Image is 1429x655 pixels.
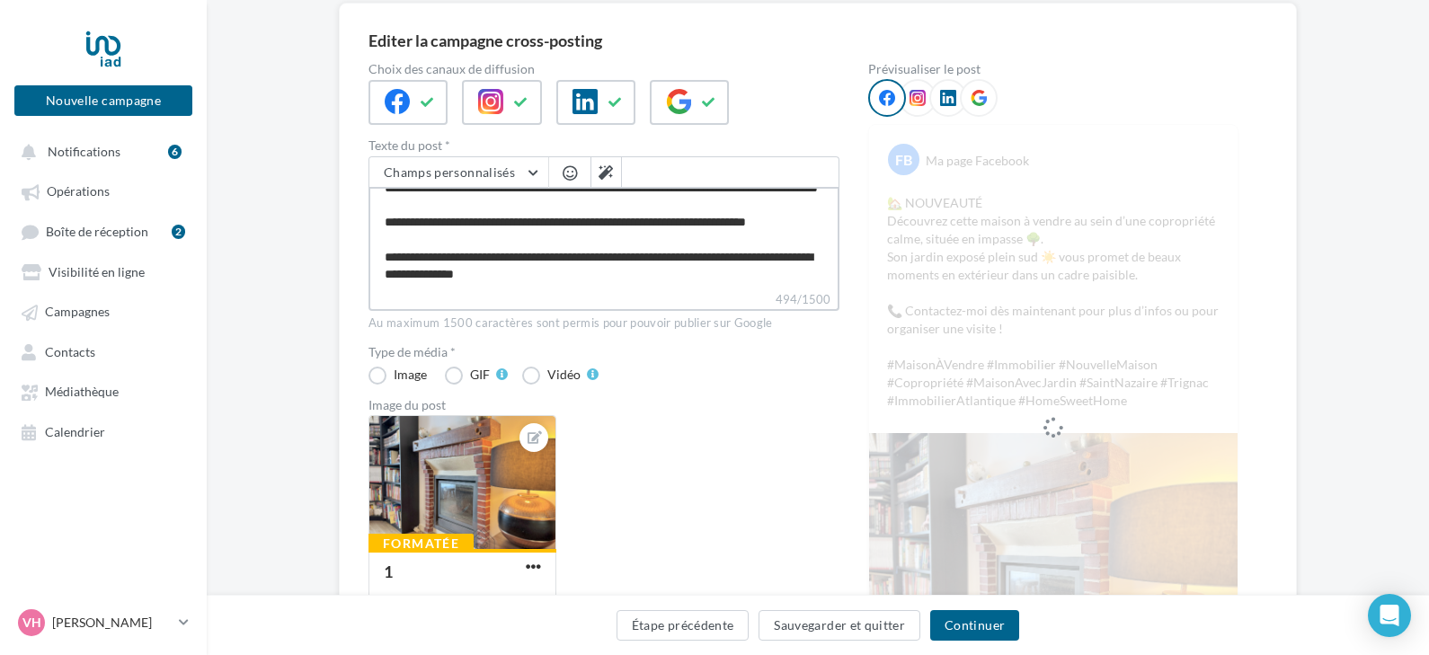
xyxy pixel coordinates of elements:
button: Étape précédente [617,610,750,641]
span: Opérations [47,184,110,199]
span: Campagnes [45,305,110,320]
div: FB [888,144,919,175]
div: Vidéo [547,368,581,381]
div: 1 [384,562,393,581]
a: Boîte de réception2 [11,215,196,248]
button: Champs personnalisés [369,157,548,188]
div: Prévisualiser le post [868,63,1238,75]
div: GIF [470,368,490,381]
a: Visibilité en ligne [11,255,196,288]
span: Médiathèque [45,385,119,400]
div: Editer la campagne cross-posting [368,32,602,49]
label: Choix des canaux de diffusion [368,63,839,75]
span: Boîte de réception [46,224,148,239]
p: 🏡 NOUVEAUTÉ Découvrez cette maison à vendre au sein d’une copropriété calme, située en impasse 🌳.... [887,194,1220,410]
span: Champs personnalisés [384,164,515,180]
button: Nouvelle campagne [14,85,192,116]
span: Contacts [45,344,95,359]
a: VH [PERSON_NAME] [14,606,192,640]
span: Notifications [48,144,120,159]
div: 2 [172,225,185,239]
div: Open Intercom Messenger [1368,594,1411,637]
button: Sauvegarder et quitter [759,610,920,641]
div: Au maximum 1500 caractères sont permis pour pouvoir publier sur Google [368,315,839,332]
label: Type de média * [368,346,839,358]
a: Opérations [11,174,196,207]
a: Contacts [11,335,196,367]
div: Image du post [368,399,839,412]
div: 6 [168,145,182,159]
button: Continuer [930,610,1019,641]
span: Visibilité en ligne [49,264,145,279]
div: Image [394,368,427,381]
span: Calendrier [45,424,105,439]
label: Texte du post * [368,139,839,152]
div: Formatée [368,534,474,553]
a: Médiathèque [11,375,196,407]
button: Notifications 6 [11,135,189,167]
div: Ma page Facebook [926,152,1029,170]
span: VH [22,614,41,632]
a: Campagnes [11,295,196,327]
label: 494/1500 [368,290,839,311]
a: Calendrier [11,415,196,447]
p: [PERSON_NAME] [52,614,172,632]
